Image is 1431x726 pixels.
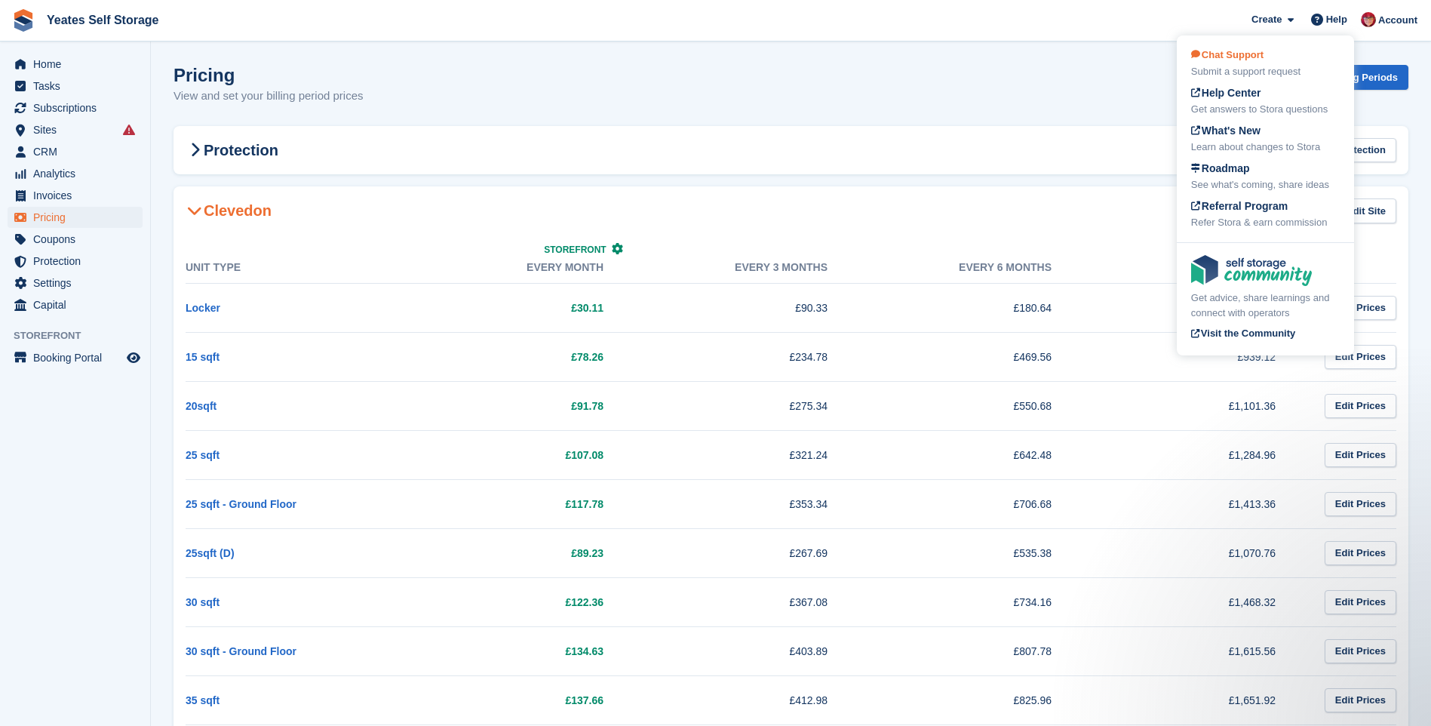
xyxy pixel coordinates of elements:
td: £267.69 [634,528,858,577]
td: £825.96 [858,675,1082,724]
a: Edit Prices [1325,590,1396,615]
a: Storefront [544,245,623,255]
a: Preview store [124,349,143,367]
td: £1,284.96 [1082,430,1306,479]
a: menu [8,97,143,118]
a: menu [8,54,143,75]
a: Edit Prices [1325,443,1396,468]
span: Invoices [33,185,124,206]
a: Edit Prices [1325,688,1396,713]
a: 35 sqft [186,694,220,706]
th: Every year [1082,252,1306,284]
span: Roadmap [1191,162,1250,174]
span: Referral Program [1191,200,1288,212]
a: menu [8,347,143,368]
a: 20sqft [186,400,216,412]
td: £1,615.56 [1082,626,1306,675]
td: £137.66 [410,675,634,724]
td: £706.68 [858,479,1082,528]
td: £90.33 [634,283,858,332]
td: £535.38 [858,528,1082,577]
a: menu [8,207,143,228]
td: £275.34 [634,381,858,430]
a: Help Center Get answers to Stora questions [1191,85,1340,117]
img: community-logo-e120dcb29bea30313fccf008a00513ea5fe9ad107b9d62852cae38739ed8438e.svg [1191,255,1312,286]
a: menu [8,251,143,272]
td: £1,413.36 [1082,479,1306,528]
th: Every 6 months [858,252,1082,284]
td: £78.26 [410,332,634,381]
span: Storefront [14,328,150,343]
td: £412.98 [634,675,858,724]
td: £1,070.76 [1082,528,1306,577]
a: Roadmap See what's coming, share ideas [1191,161,1340,192]
div: Get answers to Stora questions [1191,102,1340,117]
h2: Clevedon [186,201,272,220]
a: menu [8,272,143,294]
p: View and set your billing period prices [174,88,364,105]
a: menu [8,119,143,140]
div: Get advice, share learnings and connect with operators [1191,291,1340,320]
td: £361.28 [1082,283,1306,332]
span: Create [1251,12,1282,27]
th: Every 3 months [634,252,858,284]
div: Submit a support request [1191,64,1340,79]
span: Booking Portal [33,347,124,368]
a: 25 sqft - Ground Floor [186,498,296,510]
td: £107.08 [410,430,634,479]
a: menu [8,185,143,206]
a: 25sqft (D) [186,547,235,559]
a: 15 sqft [186,351,220,363]
a: 25 sqft [186,449,220,461]
td: £939.12 [1082,332,1306,381]
a: menu [8,229,143,250]
a: menu [8,75,143,97]
td: £642.48 [858,430,1082,479]
td: £321.24 [634,430,858,479]
span: Sites [33,119,124,140]
span: Help Center [1191,87,1261,99]
th: Every month [410,252,634,284]
img: Wendie Tanner [1361,12,1376,27]
a: 30 sqft - Ground Floor [186,645,296,657]
td: £469.56 [858,332,1082,381]
td: £734.16 [858,577,1082,626]
a: What's New Learn about changes to Stora [1191,123,1340,155]
div: Refer Stora & earn commission [1191,215,1340,230]
td: £1,468.32 [1082,577,1306,626]
span: What's New [1191,125,1261,137]
span: Coupons [33,229,124,250]
span: CRM [33,141,124,162]
td: £234.78 [634,332,858,381]
span: Storefront [544,245,606,255]
span: Pricing [33,207,124,228]
span: Subscriptions [33,97,124,118]
a: Edit Prices [1325,639,1396,664]
span: Help [1326,12,1347,27]
td: £403.89 [634,626,858,675]
a: Edit Prices [1325,296,1396,321]
td: £91.78 [410,381,634,430]
td: £353.34 [634,479,858,528]
img: stora-icon-8386f47178a22dfd0bd8f6a31ec36ba5ce8667c1dd55bd0f319d3a0aa187defe.svg [12,9,35,32]
a: Edit Prices [1325,394,1396,419]
a: Edit Prices [1325,541,1396,566]
td: £122.36 [410,577,634,626]
span: Settings [33,272,124,294]
a: menu [8,163,143,184]
span: Tasks [33,75,124,97]
span: Home [33,54,124,75]
span: Analytics [33,163,124,184]
td: £367.08 [634,577,858,626]
span: Chat Support [1191,49,1264,60]
td: £30.11 [410,283,634,332]
a: menu [8,294,143,315]
td: £180.64 [858,283,1082,332]
h1: Pricing [174,65,364,85]
a: Edit Prices [1325,345,1396,370]
td: £117.78 [410,479,634,528]
a: menu [8,141,143,162]
td: £550.68 [858,381,1082,430]
a: Yeates Self Storage [41,8,165,32]
span: Capital [33,294,124,315]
